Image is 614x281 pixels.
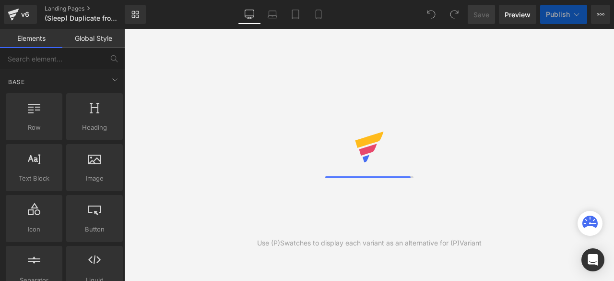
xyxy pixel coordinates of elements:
[540,5,587,24] button: Publish
[9,122,59,133] span: Row
[45,5,141,12] a: Landing Pages
[505,10,531,20] span: Preview
[69,173,120,183] span: Image
[69,224,120,234] span: Button
[238,5,261,24] a: Desktop
[546,11,570,18] span: Publish
[445,5,464,24] button: Redo
[7,77,26,86] span: Base
[473,10,489,20] span: Save
[591,5,610,24] button: More
[125,5,146,24] a: New Library
[4,5,37,24] a: v6
[9,224,59,234] span: Icon
[422,5,441,24] button: Undo
[19,8,31,21] div: v6
[581,248,604,271] div: Open Intercom Messenger
[9,173,59,183] span: Text Block
[257,238,482,248] div: Use (P)Swatches to display each variant as an alternative for (P)Variant
[69,122,120,133] span: Heading
[307,5,330,24] a: Mobile
[284,5,307,24] a: Tablet
[62,29,125,48] a: Global Style
[45,14,122,22] span: (Sleep) Duplicate from Magnesium Glycinate - Sleep &amp; [MEDICAL_DATA] Support - [PERSON_NAME]
[261,5,284,24] a: Laptop
[499,5,536,24] a: Preview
